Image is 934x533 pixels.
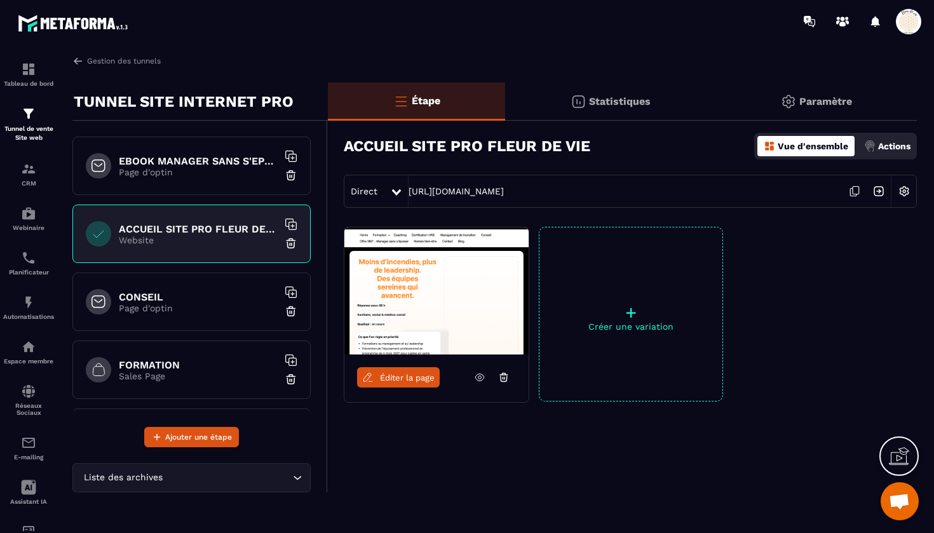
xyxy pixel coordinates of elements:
[3,97,54,152] a: formationformationTunnel de vente Site web
[3,330,54,374] a: automationsautomationsEspace membre
[21,161,36,177] img: formation
[72,463,311,492] div: Search for option
[285,305,297,318] img: trash
[3,285,54,330] a: automationsautomationsAutomatisations
[119,155,278,167] h6: EBOOK MANAGER SANS S'EPUISER OFFERT
[539,304,722,321] p: +
[3,470,54,515] a: Assistant IA
[412,95,440,107] p: Étape
[165,471,290,485] input: Search for option
[892,179,916,203] img: setting-w.858f3a88.svg
[864,140,876,152] img: actions.d6e523a2.png
[3,80,54,87] p: Tableau de bord
[867,179,891,203] img: arrow-next.bcc2205e.svg
[3,454,54,461] p: E-mailing
[21,295,36,310] img: automations
[351,186,377,196] span: Direct
[3,269,54,276] p: Planificateur
[21,250,36,266] img: scheduler
[3,426,54,470] a: emailemailE-mailing
[119,235,278,245] p: Website
[21,106,36,121] img: formation
[119,371,278,381] p: Sales Page
[344,227,529,354] img: image
[119,223,278,235] h6: ACCUEIL SITE PRO FLEUR DE VIE
[3,402,54,416] p: Réseaux Sociaux
[799,95,852,107] p: Paramètre
[144,427,239,447] button: Ajouter une étape
[119,359,278,371] h6: FORMATION
[3,52,54,97] a: formationformationTableau de bord
[81,471,165,485] span: Liste des archives
[409,186,504,196] a: [URL][DOMAIN_NAME]
[72,55,84,67] img: arrow
[285,373,297,386] img: trash
[781,94,796,109] img: setting-gr.5f69749f.svg
[3,498,54,505] p: Assistant IA
[3,313,54,320] p: Automatisations
[393,93,409,109] img: bars-o.4a397970.svg
[357,367,440,388] a: Éditer la page
[3,374,54,426] a: social-networksocial-networkRéseaux Sociaux
[21,339,36,354] img: automations
[74,89,294,114] p: TUNNEL SITE INTERNET PRO
[3,196,54,241] a: automationsautomationsWebinaire
[21,62,36,77] img: formation
[21,384,36,399] img: social-network
[3,358,54,365] p: Espace membre
[119,291,278,303] h6: CONSEIL
[881,482,919,520] div: Ouvrir le chat
[285,237,297,250] img: trash
[344,137,590,155] h3: ACCUEIL SITE PRO FLEUR DE VIE
[21,435,36,450] img: email
[3,125,54,142] p: Tunnel de vente Site web
[3,152,54,196] a: formationformationCRM
[119,303,278,313] p: Page d'optin
[3,224,54,231] p: Webinaire
[72,55,161,67] a: Gestion des tunnels
[778,141,848,151] p: Vue d'ensemble
[589,95,651,107] p: Statistiques
[539,321,722,332] p: Créer une variation
[380,373,435,382] span: Éditer la page
[21,206,36,221] img: automations
[119,167,278,177] p: Page d'optin
[165,431,232,443] span: Ajouter une étape
[18,11,132,35] img: logo
[764,140,775,152] img: dashboard-orange.40269519.svg
[3,180,54,187] p: CRM
[571,94,586,109] img: stats.20deebd0.svg
[878,141,910,151] p: Actions
[285,169,297,182] img: trash
[3,241,54,285] a: schedulerschedulerPlanificateur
